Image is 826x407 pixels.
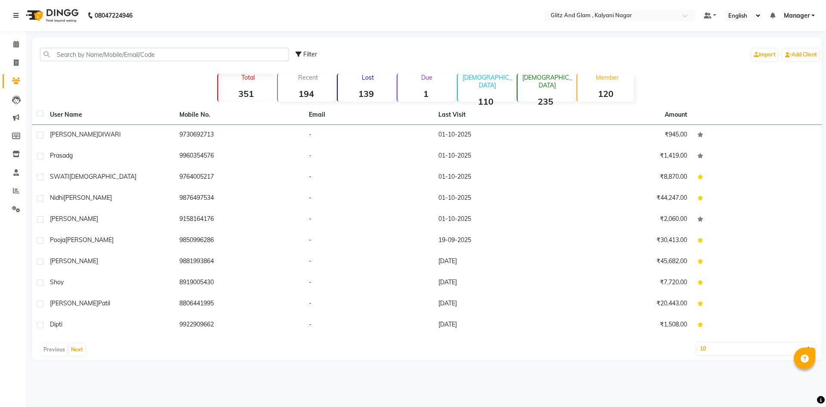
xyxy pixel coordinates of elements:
[341,74,394,81] p: Lost
[304,252,433,273] td: -
[304,273,433,294] td: -
[433,146,563,167] td: 01-10-2025
[433,167,563,188] td: 01-10-2025
[752,49,778,61] a: Import
[95,3,133,28] b: 08047224946
[433,294,563,315] td: [DATE]
[22,3,81,28] img: logo
[783,49,819,61] a: Add Client
[433,230,563,252] td: 19-09-2025
[50,215,98,223] span: [PERSON_NAME]
[50,320,62,328] span: Dipti
[581,74,634,81] p: Member
[65,236,114,244] span: [PERSON_NAME]
[563,167,692,188] td: ₹8,870.00
[398,88,454,99] strong: 1
[64,194,112,202] span: [PERSON_NAME]
[50,278,64,286] span: Shoy
[563,294,692,315] td: ₹20,443.00
[563,146,692,167] td: ₹1,419.00
[563,209,692,230] td: ₹2,060.00
[304,230,433,252] td: -
[69,344,85,356] button: Next
[174,146,304,167] td: 9960354576
[304,209,433,230] td: -
[433,105,563,125] th: Last Visit
[433,252,563,273] td: [DATE]
[399,74,454,81] p: Due
[304,315,433,336] td: -
[433,188,563,209] td: 01-10-2025
[174,294,304,315] td: 8806441995
[278,88,334,99] strong: 194
[563,188,692,209] td: ₹44,247.00
[577,88,634,99] strong: 120
[50,152,69,159] span: prasad
[433,209,563,230] td: 01-10-2025
[218,88,274,99] strong: 351
[303,50,317,58] span: Filter
[338,88,394,99] strong: 139
[433,273,563,294] td: [DATE]
[222,74,274,81] p: Total
[433,315,563,336] td: [DATE]
[563,230,692,252] td: ₹30,413.00
[461,74,514,89] p: [DEMOGRAPHIC_DATA]
[174,105,304,125] th: Mobile No.
[98,130,121,138] span: DIWARI
[563,252,692,273] td: ₹45,682.00
[563,125,692,146] td: ₹945.00
[304,294,433,315] td: -
[304,167,433,188] td: -
[50,299,98,307] span: [PERSON_NAME]
[174,125,304,146] td: 9730692713
[174,188,304,209] td: 9876497534
[40,48,289,61] input: Search by Name/Mobile/Email/Code
[50,257,98,265] span: [PERSON_NAME]
[563,315,692,336] td: ₹1,508.00
[50,130,98,138] span: [PERSON_NAME]
[563,273,692,294] td: ₹7,720.00
[98,299,110,307] span: patil
[304,146,433,167] td: -
[660,105,692,124] th: Amount
[521,74,574,89] p: [DEMOGRAPHIC_DATA]
[784,11,810,20] span: Manager
[433,125,563,146] td: 01-10-2025
[174,273,304,294] td: 8919005430
[304,188,433,209] td: -
[518,96,574,107] strong: 235
[50,194,64,202] span: Nidhi
[304,125,433,146] td: -
[174,230,304,252] td: 9850996286
[790,373,817,398] iframe: chat widget
[174,252,304,273] td: 9881993864
[50,173,69,180] span: SWATI
[45,105,174,125] th: User Name
[50,236,65,244] span: Pooja
[174,315,304,336] td: 9922909662
[174,167,304,188] td: 9764005217
[281,74,334,81] p: Recent
[69,173,136,180] span: [DEMOGRAPHIC_DATA]
[174,209,304,230] td: 9158164176
[458,96,514,107] strong: 110
[304,105,433,125] th: Email
[69,152,73,159] span: g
